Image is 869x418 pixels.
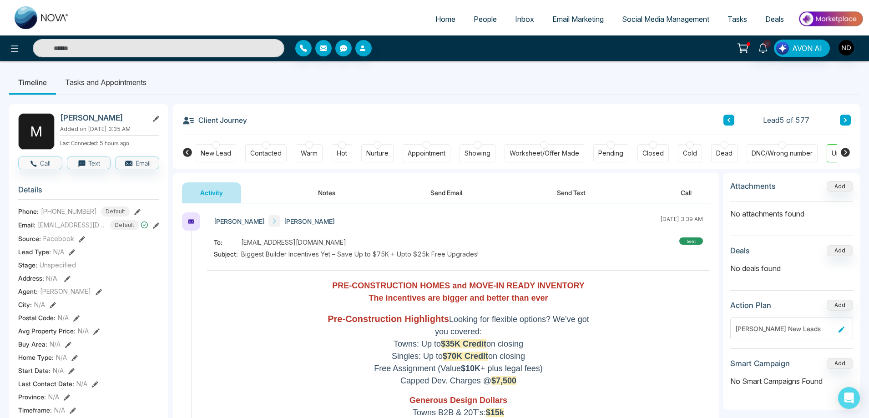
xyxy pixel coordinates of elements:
[515,15,534,24] span: Inbox
[730,201,853,219] p: No attachments found
[300,182,354,203] button: Notes
[54,405,65,415] span: N/A
[214,237,241,247] span: To:
[839,40,854,55] img: User Avatar
[56,353,67,362] span: N/A
[763,40,771,48] span: 9
[827,182,853,190] span: Add
[18,247,51,257] span: Lead Type:
[730,301,771,310] h3: Action Plan
[763,115,809,126] span: Lead 5 of 577
[18,353,54,362] span: Home Type :
[756,10,793,28] a: Deals
[76,379,87,388] span: N/A
[752,40,774,55] a: 9
[683,149,697,158] div: Cold
[792,43,822,54] span: AVON AI
[752,149,813,158] div: DNC/Wrong number
[48,392,59,402] span: N/A
[53,247,64,257] span: N/A
[465,149,490,158] div: Showing
[622,15,709,24] span: Social Media Management
[43,234,74,243] span: Facebook
[15,6,69,29] img: Nova CRM Logo
[18,273,57,283] span: Address:
[214,217,265,226] span: [PERSON_NAME]
[832,149,868,158] div: Unspecified
[41,206,97,216] span: [PHONE_NUMBER]
[101,206,130,217] span: Default
[56,70,156,95] li: Tasks and Appointments
[598,149,623,158] div: Pending
[679,237,703,245] div: sent
[730,263,853,274] p: No deals found
[115,156,159,169] button: Email
[241,237,346,247] span: [EMAIL_ADDRESS][DOMAIN_NAME]
[250,149,282,158] div: Contacted
[798,9,864,29] img: Market-place.gif
[730,246,750,255] h3: Deals
[301,149,318,158] div: Warm
[827,358,853,369] button: Add
[408,149,445,158] div: Appointment
[613,10,718,28] a: Social Media Management
[426,10,465,28] a: Home
[40,260,76,270] span: Unspecified
[18,339,47,349] span: Buy Area :
[182,113,247,127] h3: Client Journey
[435,15,455,24] span: Home
[774,40,830,57] button: AVON AI
[718,10,756,28] a: Tasks
[765,15,784,24] span: Deals
[201,149,231,158] div: New Lead
[827,300,853,311] button: Add
[465,10,506,28] a: People
[18,234,41,243] span: Source:
[18,260,37,270] span: Stage:
[60,113,145,122] h2: [PERSON_NAME]
[18,405,52,415] span: Timeframe :
[18,379,74,388] span: Last Contact Date :
[38,220,106,230] span: [EMAIL_ADDRESS][DOMAIN_NAME]
[539,182,604,203] button: Send Text
[735,324,835,333] div: [PERSON_NAME] New Leads
[18,206,39,216] span: Phone:
[214,249,241,259] span: Subject:
[50,339,61,349] span: N/A
[728,15,747,24] span: Tasks
[506,10,543,28] a: Inbox
[9,70,56,95] li: Timeline
[18,366,51,375] span: Start Date :
[716,149,733,158] div: Dead
[18,156,62,169] button: Call
[827,245,853,256] button: Add
[40,287,91,296] span: [PERSON_NAME]
[543,10,613,28] a: Email Marketing
[18,113,55,150] div: M
[474,15,497,24] span: People
[730,376,853,387] p: No Smart Campaigns Found
[284,217,335,226] span: [PERSON_NAME]
[53,366,64,375] span: N/A
[60,137,159,147] p: Last Connected: 5 hours ago
[660,215,703,227] div: [DATE] 3:39 AM
[46,274,57,282] span: N/A
[18,392,46,402] span: Province :
[78,326,89,336] span: N/A
[412,182,480,203] button: Send Email
[510,149,579,158] div: Worksheet/Offer Made
[18,185,159,199] h3: Details
[18,300,32,309] span: City :
[552,15,604,24] span: Email Marketing
[60,125,159,133] p: Added on [DATE] 3:35 AM
[18,287,38,296] span: Agent:
[337,149,347,158] div: Hot
[110,220,139,230] span: Default
[18,313,56,322] span: Postal Code :
[838,387,860,409] div: Open Intercom Messenger
[241,249,479,259] span: Biggest Builder Incentives Yet – Save Up to $75K + Upto $25k Free Upgrades!
[18,220,35,230] span: Email:
[34,300,45,309] span: N/A
[827,181,853,192] button: Add
[18,326,76,336] span: Avg Property Price :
